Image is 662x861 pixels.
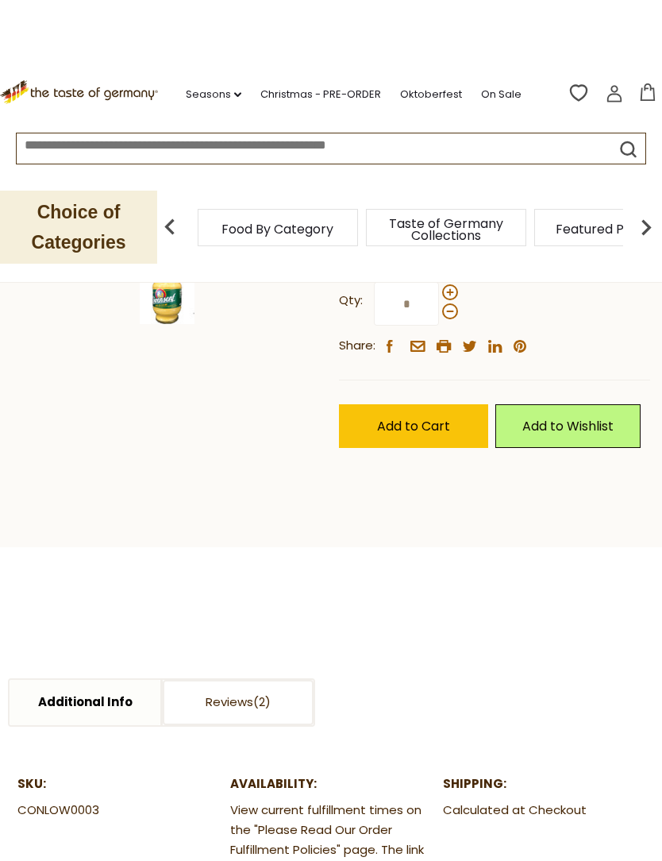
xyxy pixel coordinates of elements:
[443,801,645,820] dd: Calculated at Checkout
[163,680,314,725] a: Reviews
[383,218,510,241] a: Taste of Germany Collections
[221,223,333,235] a: Food By Category
[339,336,375,356] span: Share:
[140,269,194,324] img: Lowensenf Medium Mustard
[260,86,381,103] a: Christmas - PRE-ORDER
[443,774,645,794] dt: Shipping:
[630,211,662,243] img: next arrow
[339,291,363,311] strong: Qty:
[154,211,186,243] img: previous arrow
[481,86,522,103] a: On Sale
[186,86,241,103] a: Seasons
[17,774,219,794] dt: SKU:
[339,404,488,448] button: Add to Cart
[374,282,439,326] input: Qty:
[495,404,641,448] a: Add to Wishlist
[377,417,450,435] span: Add to Cart
[17,801,219,820] dd: CONLOW0003
[400,86,462,103] a: Oktoberfest
[10,680,160,725] a: Additional Info
[230,774,432,794] dt: Availability:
